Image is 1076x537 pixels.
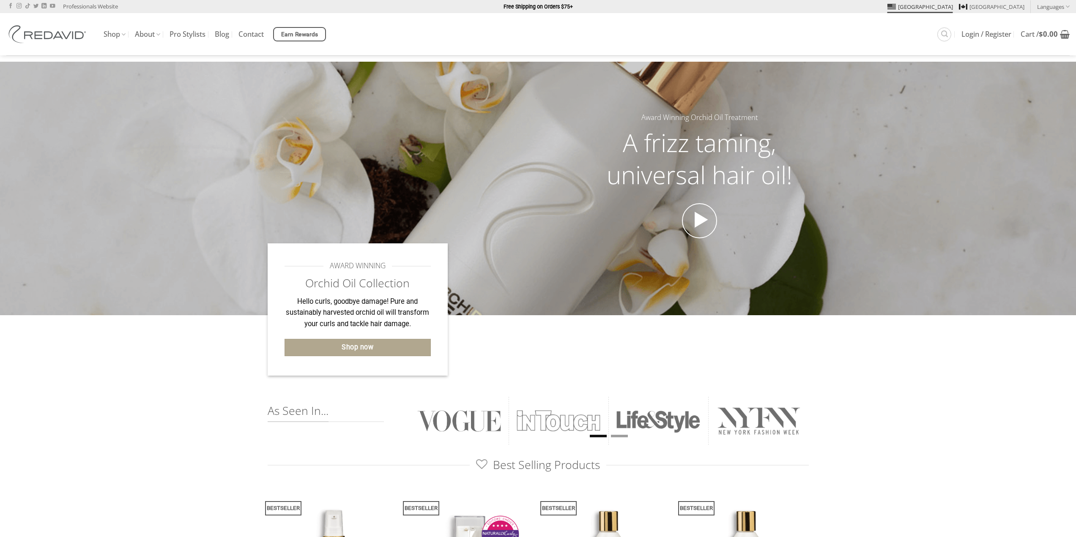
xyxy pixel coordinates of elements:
strong: Free Shipping on Orders $75+ [504,3,573,10]
a: About [135,26,160,43]
a: Follow on YouTube [50,3,55,9]
span: Cart / [1021,31,1058,38]
a: Open video in lightbox [682,203,717,239]
a: Pro Stylists [170,27,205,42]
span: $ [1039,29,1043,39]
span: Best Selling Products [476,458,600,472]
p: Hello curls, goodbye damage! Pure and sustainably harvested orchid oil will transform your curls ... [285,296,431,330]
a: [GEOGRAPHIC_DATA] [959,0,1024,13]
span: Login / Register [961,31,1011,38]
li: Page dot 2 [611,435,628,437]
img: REDAVID Salon Products | United States [6,25,91,43]
li: Page dot 1 [590,435,607,437]
a: Shop [104,26,126,43]
span: Earn Rewards [281,30,318,39]
a: Search [937,27,951,41]
a: Shop now [285,339,431,356]
a: View cart [1021,25,1070,44]
bdi: 0.00 [1039,29,1058,39]
a: [GEOGRAPHIC_DATA] [887,0,953,13]
a: Earn Rewards [273,27,326,41]
a: Follow on Instagram [16,3,22,9]
a: Follow on TikTok [25,3,30,9]
a: Follow on LinkedIn [41,3,47,9]
a: Login / Register [961,27,1011,42]
a: Contact [238,27,264,42]
h2: A frizz taming, universal hair oil! [591,127,809,191]
h5: Award Winning Orchid Oil Treatment [591,112,809,123]
a: Follow on Twitter [33,3,38,9]
span: Shop now [342,342,373,353]
span: AWARD WINNING [330,260,386,272]
a: Languages [1037,0,1070,13]
h2: Orchid Oil Collection [285,276,431,291]
a: Follow on Facebook [8,3,13,9]
span: As Seen In... [268,403,329,422]
a: Blog [215,27,229,42]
